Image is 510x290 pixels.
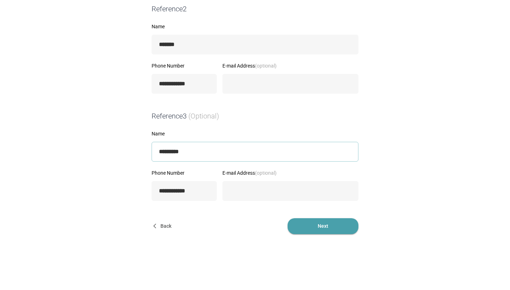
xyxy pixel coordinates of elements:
[152,131,358,136] label: Name
[149,4,361,14] div: Reference 2
[152,170,217,175] label: Phone Number
[188,112,219,120] span: (Optional)
[152,63,217,68] label: Phone Number
[149,111,361,121] div: Reference 3
[152,24,358,29] label: Name
[222,62,277,69] span: E-mail Address
[222,169,277,176] span: E-mail Address
[288,218,358,234] button: Next
[255,169,277,176] strong: (optional)
[152,218,174,234] button: Back
[255,62,277,69] strong: (optional)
